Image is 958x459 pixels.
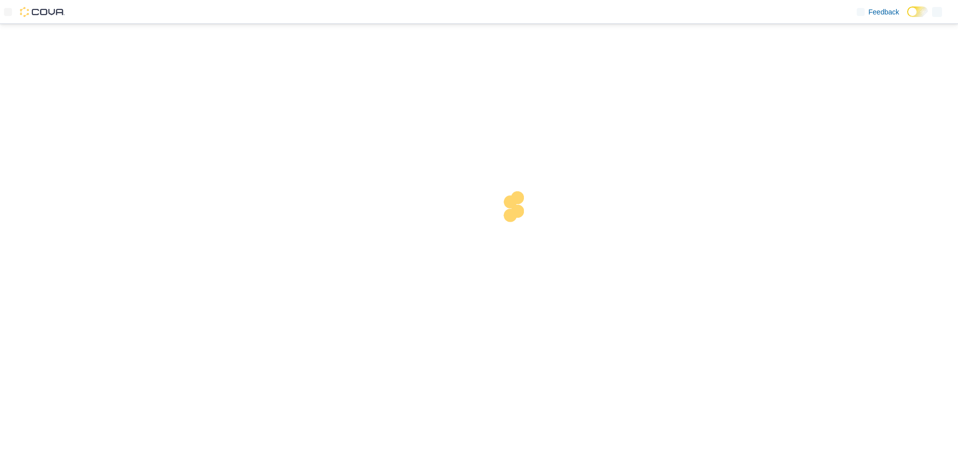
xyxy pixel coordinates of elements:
img: Cova [20,7,65,17]
input: Dark Mode [907,6,928,17]
span: Feedback [869,7,899,17]
img: cova-loader [479,184,554,259]
a: Feedback [853,2,903,22]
